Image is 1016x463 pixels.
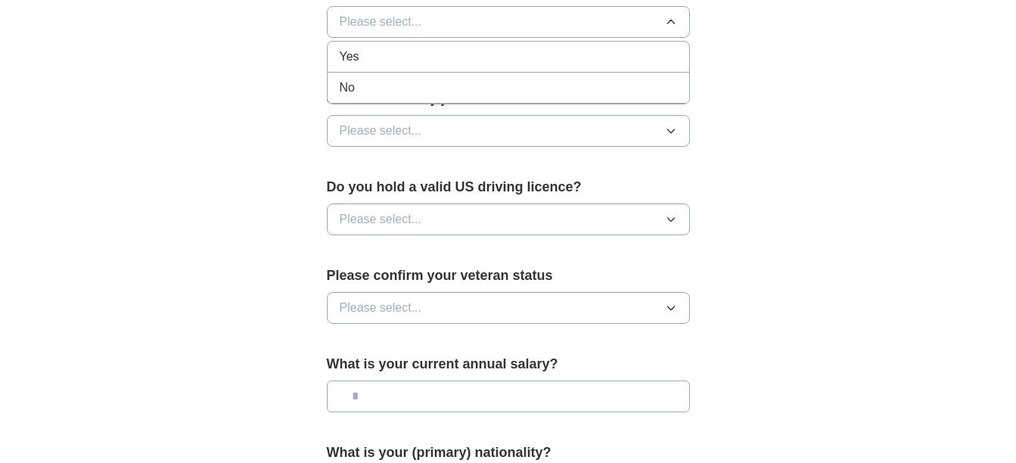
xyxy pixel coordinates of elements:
[340,13,422,31] span: Please select...
[327,177,690,197] label: Do you hold a valid US driving licence?
[340,299,422,317] span: Please select...
[327,115,690,147] button: Please select...
[340,79,355,97] span: No
[327,354,690,374] label: What is your current annual salary?
[340,210,422,228] span: Please select...
[327,204,690,235] button: Please select...
[340,122,422,140] span: Please select...
[340,48,359,66] span: Yes
[327,6,690,38] button: Please select...
[327,266,690,286] label: Please confirm your veteran status
[327,443,690,463] label: What is your (primary) nationality?
[327,292,690,324] button: Please select...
